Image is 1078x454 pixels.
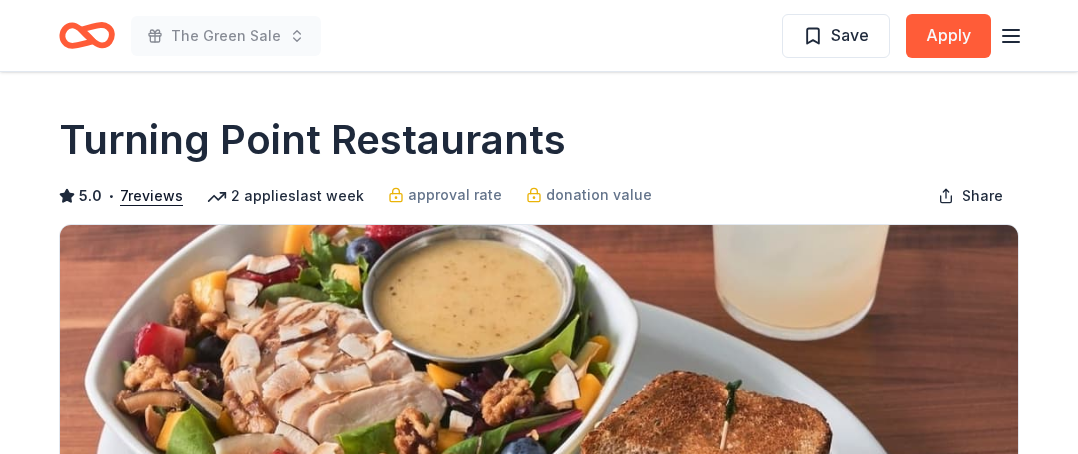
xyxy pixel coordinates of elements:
span: 5.0 [79,184,102,208]
h1: Turning Point Restaurants [59,112,566,168]
button: The Green Sale [131,16,321,56]
span: approval rate [408,183,502,207]
a: approval rate [388,183,502,207]
span: donation value [546,183,652,207]
span: Share [962,184,1003,208]
button: Share [922,176,1019,216]
div: 2 applies last week [207,184,364,208]
button: Save [782,14,890,58]
a: donation value [526,183,652,207]
span: The Green Sale [171,24,281,48]
span: • [108,188,115,204]
button: Apply [906,14,991,58]
button: 7reviews [120,184,183,208]
span: Save [831,22,869,48]
a: Home [59,12,115,59]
